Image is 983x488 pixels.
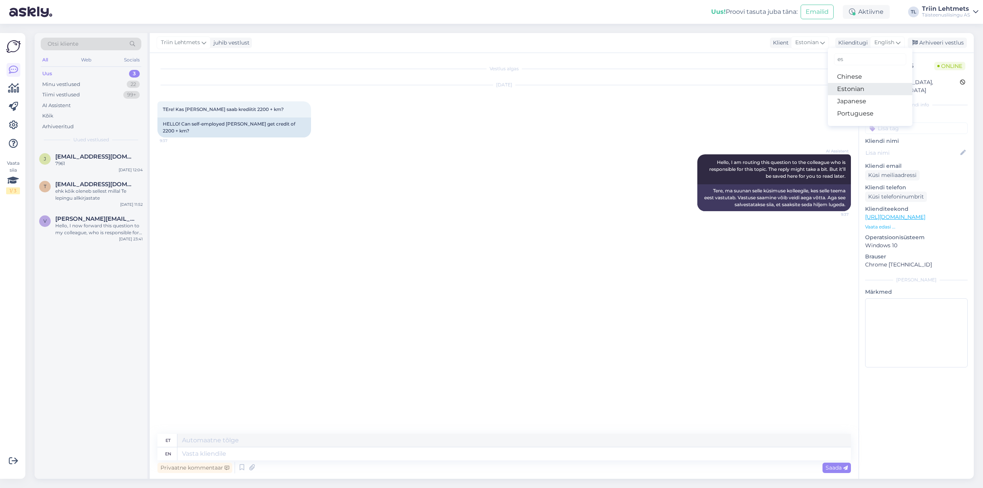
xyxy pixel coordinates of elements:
p: Klienditeekond [865,205,968,213]
div: Hello, I now forward this question to my colleague, who is responsible for this. The reply will b... [55,222,143,236]
input: Lisa nimi [866,149,959,157]
div: HELLO! Can self-employed [PERSON_NAME] get credit of 2200 + km? [157,117,311,137]
span: TEre! Kas [PERSON_NAME] saab krediitit 2200 + km? [163,106,284,112]
span: Hello, I am routing this question to the colleague who is responsible for this topic. The reply m... [709,159,847,179]
div: Küsi meiliaadressi [865,170,920,180]
p: Vaata edasi ... [865,223,968,230]
div: Klienditugi [835,39,868,47]
div: [GEOGRAPHIC_DATA], [GEOGRAPHIC_DATA] [867,78,960,94]
div: AI Assistent [42,102,71,109]
div: 1 / 3 [6,187,20,194]
div: Triin Lehtmets [922,6,970,12]
a: [URL][DOMAIN_NAME] [865,213,925,220]
p: Kliendi tag'id [865,113,968,121]
span: j [44,156,46,162]
div: Küsi telefoninumbrit [865,192,927,202]
div: [DATE] [157,81,851,88]
p: Brauser [865,253,968,261]
div: Proovi tasuta juba täna: [711,7,798,17]
div: Socials [122,55,141,65]
span: 9:37 [160,138,189,144]
div: Privaatne kommentaar [157,463,232,473]
div: ehk kõik oleneb sellest millal Te lepingu allkirjastate [55,188,143,202]
p: Kliendi nimi [865,137,968,145]
span: Otsi kliente [48,40,78,48]
div: All [41,55,50,65]
span: Estonian [795,38,819,47]
div: en [165,447,171,460]
div: Kõik [42,112,53,120]
b: Uus! [711,8,726,15]
div: 3 [129,70,140,78]
button: Emailid [801,5,834,19]
div: Arhiveeri vestlus [908,38,967,48]
div: Arhiveeritud [42,123,74,131]
p: Operatsioonisüsteem [865,233,968,242]
div: 22 [127,81,140,88]
div: juhib vestlust [210,39,250,47]
p: Windows 10 [865,242,968,250]
p: Chrome [TECHNICAL_ID] [865,261,968,269]
div: 7961 [55,160,143,167]
div: Aktiivne [843,5,890,19]
div: [DATE] 11:52 [120,202,143,207]
p: Kliendi email [865,162,968,170]
a: Estonian [828,83,912,95]
span: 9:37 [820,212,849,217]
div: Web [79,55,93,65]
a: Portuguese [828,108,912,120]
div: Vestlus algas [157,65,851,72]
span: treskanor.ou@gmail.com [55,181,135,188]
span: AI Assistent [820,148,849,154]
span: t [44,184,46,189]
div: [PERSON_NAME] [865,276,968,283]
img: Askly Logo [6,39,21,54]
div: [DATE] 23:41 [119,236,143,242]
span: Saada [826,464,848,471]
div: Vaata siia [6,160,20,194]
span: Online [934,62,965,70]
input: Lisa tag [865,122,968,134]
div: Kliendi info [865,101,968,108]
a: Triin LehtmetsTäisteenusliisingu AS [922,6,978,18]
div: 99+ [123,91,140,99]
span: vladimir@tootajad.ee [55,215,135,222]
span: jevgenija.miloserdova@tele2.com [55,153,135,160]
a: Japanese [828,95,912,108]
div: [DATE] 12:04 [119,167,143,173]
a: Chinese [828,71,912,83]
span: Triin Lehtmets [161,38,200,47]
span: v [43,218,46,224]
div: Klient [770,39,789,47]
div: Tiimi vestlused [42,91,80,99]
div: Uus [42,70,52,78]
p: Märkmed [865,288,968,296]
div: Täisteenusliisingu AS [922,12,970,18]
p: Kliendi telefon [865,184,968,192]
div: Tere, ma suunan selle küsimuse kolleegile, kes selle teema eest vastutab. Vastuse saamine võib ve... [697,184,851,211]
span: English [874,38,894,47]
div: Minu vestlused [42,81,80,88]
div: et [165,434,170,447]
span: Uued vestlused [73,136,109,143]
input: Kirjuta, millist tag'i otsid [834,53,906,65]
div: TL [908,7,919,17]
